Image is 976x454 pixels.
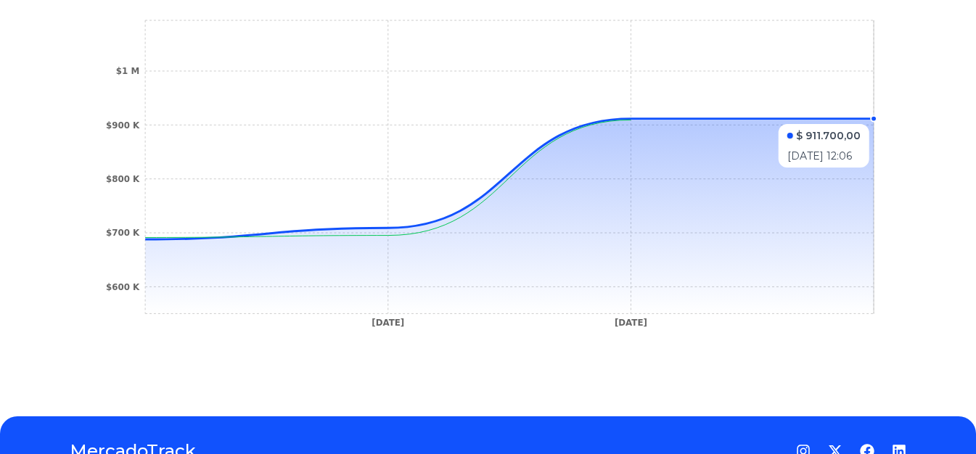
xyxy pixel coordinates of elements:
[116,66,139,76] tspan: $1 M
[106,120,140,131] tspan: $900 K
[372,318,404,328] tspan: [DATE]
[106,174,140,184] tspan: $800 K
[106,282,140,292] tspan: $600 K
[106,228,140,238] tspan: $700 K
[615,318,647,328] tspan: [DATE]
